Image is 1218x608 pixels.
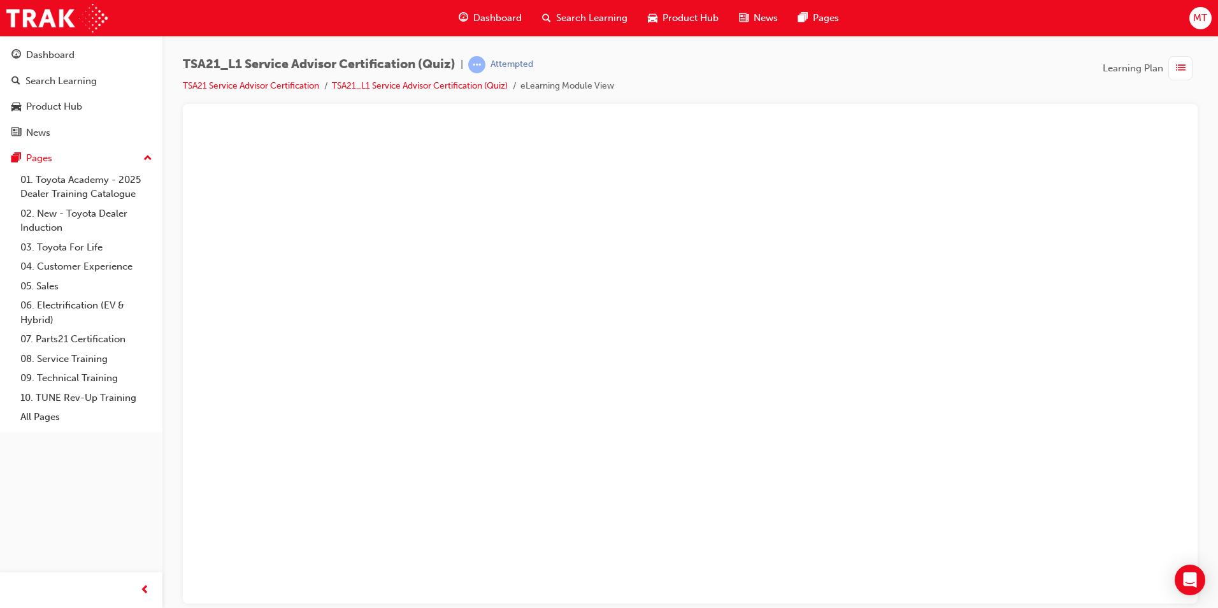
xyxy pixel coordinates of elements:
span: | [461,57,463,72]
a: News [5,121,157,145]
span: Pages [813,11,839,25]
div: News [26,126,50,140]
div: Open Intercom Messenger [1175,565,1205,595]
span: Learning Plan [1103,61,1163,76]
a: 05. Sales [15,277,157,296]
div: Attempted [491,59,533,71]
a: search-iconSearch Learning [532,5,638,31]
span: pages-icon [798,10,808,26]
span: pages-icon [11,153,21,164]
span: MT [1193,11,1207,25]
a: pages-iconPages [788,5,849,31]
a: 01. Toyota Academy - 2025 Dealer Training Catalogue [15,170,157,204]
span: car-icon [648,10,657,26]
span: search-icon [542,10,551,26]
span: News [754,11,778,25]
a: 07. Parts21 Certification [15,329,157,349]
span: TSA21_L1 Service Advisor Certification (Quiz) [183,57,455,72]
a: Dashboard [5,43,157,67]
a: All Pages [15,407,157,427]
span: Search Learning [556,11,627,25]
a: 08. Service Training [15,349,157,369]
span: Dashboard [473,11,522,25]
span: search-icon [11,76,20,87]
a: 03. Toyota For Life [15,238,157,257]
div: Dashboard [26,48,75,62]
button: Pages [5,147,157,170]
a: guage-iconDashboard [448,5,532,31]
button: Learning Plan [1103,56,1198,80]
a: 09. Technical Training [15,368,157,388]
a: Product Hub [5,95,157,119]
li: eLearning Module View [520,79,614,94]
div: Pages [26,151,52,166]
span: up-icon [143,150,152,167]
img: Trak [6,4,108,33]
button: DashboardSearch LearningProduct HubNews [5,41,157,147]
a: 04. Customer Experience [15,257,157,277]
div: Search Learning [25,74,97,89]
a: 10. TUNE Rev-Up Training [15,388,157,408]
a: TSA21 Service Advisor Certification [183,80,319,91]
span: prev-icon [140,583,150,598]
button: MT [1189,7,1212,29]
div: Product Hub [26,99,82,114]
a: car-iconProduct Hub [638,5,729,31]
a: Search Learning [5,69,157,93]
a: TSA21_L1 Service Advisor Certification (Quiz) [332,80,508,91]
span: guage-icon [459,10,468,26]
a: 02. New - Toyota Dealer Induction [15,204,157,238]
span: Product Hub [663,11,719,25]
span: learningRecordVerb_ATTEMPT-icon [468,56,485,73]
a: 06. Electrification (EV & Hybrid) [15,296,157,329]
span: list-icon [1176,61,1186,76]
a: news-iconNews [729,5,788,31]
span: car-icon [11,101,21,113]
span: news-icon [11,127,21,139]
span: news-icon [739,10,749,26]
span: guage-icon [11,50,21,61]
